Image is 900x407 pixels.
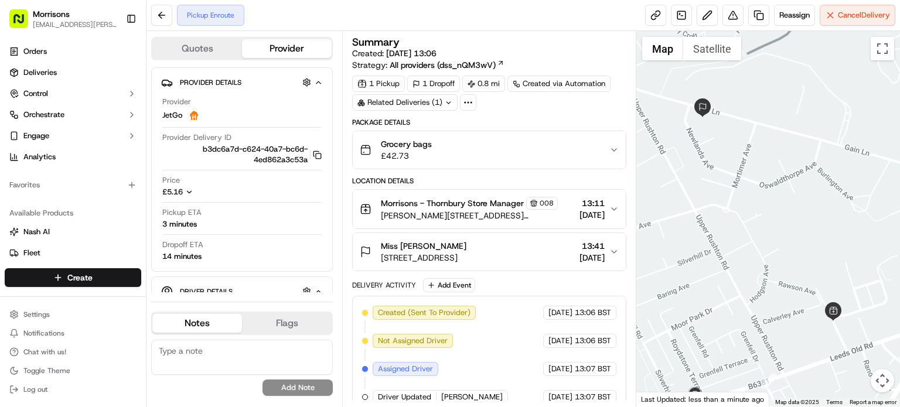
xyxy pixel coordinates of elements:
[548,336,572,346] span: [DATE]
[152,314,242,333] button: Notes
[761,374,776,389] div: 1
[23,67,57,78] span: Deliveries
[5,344,141,360] button: Chat with us!
[386,48,437,59] span: [DATE] 13:06
[441,392,503,402] span: [PERSON_NAME]
[575,392,611,402] span: 13:07 BST
[548,307,572,318] span: [DATE]
[378,364,433,374] span: Assigned Driver
[378,392,431,402] span: Driver Updated
[162,187,265,197] button: £5.16
[826,399,843,405] a: Terms (opens in new tab)
[5,84,141,103] button: Control
[462,76,505,92] div: 0.8 mi
[353,233,626,271] button: Miss [PERSON_NAME][STREET_ADDRESS]13:41[DATE]
[639,391,678,406] img: Google
[579,209,605,221] span: [DATE]
[162,219,197,230] div: 3 minutes
[5,5,121,33] button: Morrisons[EMAIL_ADDRESS][PERSON_NAME][DOMAIN_NAME]
[352,47,437,59] span: Created:
[162,97,191,107] span: Provider
[575,307,611,318] span: 13:06 BST
[5,105,141,124] button: Orchestrate
[23,227,50,237] span: Nash AI
[23,366,70,375] span: Toggle Theme
[23,329,64,338] span: Notifications
[381,138,432,150] span: Grocery bags
[162,110,182,121] span: JetGo
[5,126,141,145] button: Engage
[9,248,137,258] a: Fleet
[378,336,448,346] span: Not Assigned Driver
[187,108,201,122] img: justeat_logo.png
[9,227,137,237] a: Nash AI
[540,199,554,208] span: 008
[579,240,605,252] span: 13:41
[152,39,242,58] button: Quotes
[381,252,466,264] span: [STREET_ADDRESS]
[5,362,141,379] button: Toggle Theme
[23,347,66,357] span: Chat with us!
[779,10,810,20] span: Reassign
[353,190,626,228] button: Morrisons - Thornbury Store Manager008[PERSON_NAME][STREET_ADDRESS][PERSON_NAME]13:11[DATE]
[23,310,50,319] span: Settings
[162,240,203,250] span: Dropoff ETA
[23,131,49,141] span: Engage
[390,59,504,71] a: All providers (dss_nQM3wV)
[352,94,458,111] div: Related Deliveries (1)
[33,20,117,29] button: [EMAIL_ADDRESS][PERSON_NAME][DOMAIN_NAME]
[162,251,202,262] div: 14 minutes
[23,88,48,99] span: Control
[111,170,188,182] span: API Documentation
[352,76,405,92] div: 1 Pickup
[23,248,40,258] span: Fleet
[381,240,466,252] span: Miss [PERSON_NAME]
[390,59,496,71] span: All providers (dss_nQM3wV)
[850,399,896,405] a: Report a map error
[12,171,21,180] div: 📗
[352,281,416,290] div: Delivery Activity
[352,118,626,127] div: Package Details
[5,204,141,223] div: Available Products
[5,381,141,398] button: Log out
[83,198,142,207] a: Powered byPylon
[12,112,33,133] img: 1736555255976-a54dd68f-1ca7-489b-9aae-adbdc363a1c4
[507,76,611,92] div: Created via Automation
[242,314,332,333] button: Flags
[199,115,213,129] button: Start new chat
[352,176,626,186] div: Location Details
[774,5,815,26] button: Reassign
[117,199,142,207] span: Pylon
[5,306,141,323] button: Settings
[352,37,400,47] h3: Summary
[162,207,202,218] span: Pickup ETA
[548,392,572,402] span: [DATE]
[378,307,471,318] span: Created (Sent To Provider)
[352,59,504,71] div: Strategy:
[23,170,90,182] span: Knowledge Base
[162,175,180,186] span: Price
[33,8,70,20] button: Morrisons
[30,76,211,88] input: Got a question? Start typing here...
[180,78,241,87] span: Provider Details
[23,152,56,162] span: Analytics
[162,132,231,143] span: Provider Delivery ID
[775,399,819,405] span: Map data ©2025
[7,165,94,186] a: 📗Knowledge Base
[40,124,148,133] div: We're available if you need us!
[838,10,890,20] span: Cancel Delivery
[575,336,611,346] span: 13:06 BST
[683,37,741,60] button: Show satellite imagery
[636,392,769,406] div: Last Updated: less than a minute ago
[23,46,47,57] span: Orders
[5,325,141,341] button: Notifications
[579,197,605,209] span: 13:11
[381,197,524,209] span: Morrisons - Thornbury Store Manager
[12,12,35,35] img: Nash
[5,244,141,262] button: Fleet
[871,369,894,392] button: Map camera controls
[5,148,141,166] a: Analytics
[548,364,572,374] span: [DATE]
